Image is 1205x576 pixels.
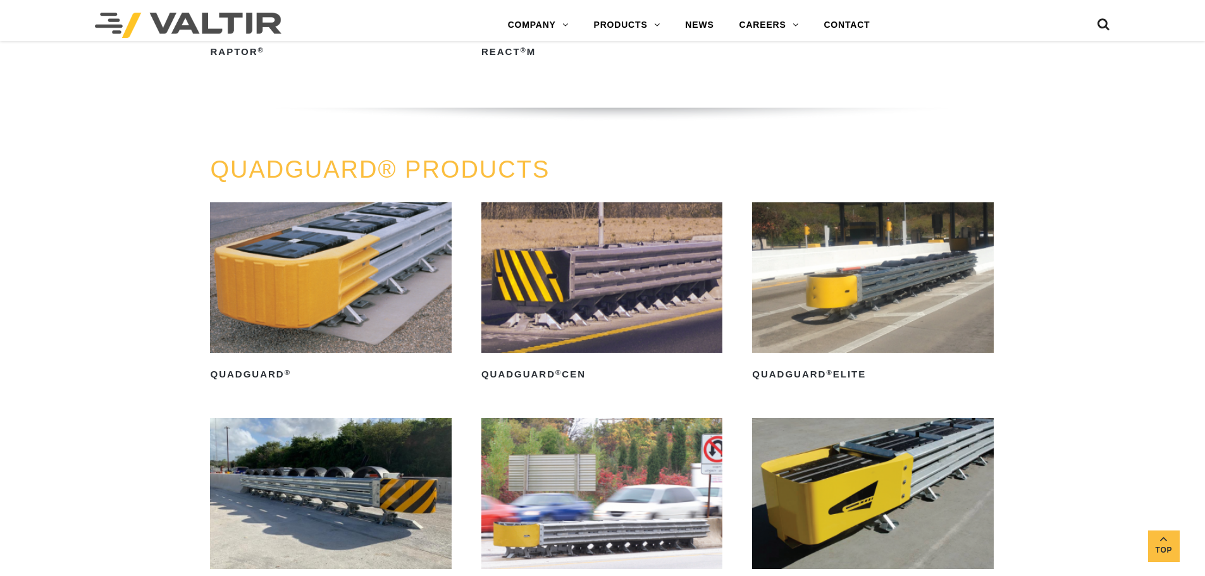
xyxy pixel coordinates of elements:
[481,42,722,63] h2: REACT M
[672,13,726,38] a: NEWS
[210,42,451,63] h2: RAPTOR
[1148,543,1180,558] span: Top
[210,202,451,384] a: QuadGuard®
[826,369,832,376] sup: ®
[481,202,722,384] a: QuadGuard®CEN
[210,364,451,384] h2: QuadGuard
[258,46,264,54] sup: ®
[95,13,281,38] img: Valtir
[811,13,882,38] a: CONTACT
[521,46,527,54] sup: ®
[495,13,581,38] a: COMPANY
[285,369,291,376] sup: ®
[752,202,993,384] a: QuadGuard®Elite
[481,364,722,384] h2: QuadGuard CEN
[1148,530,1180,562] a: Top
[210,156,550,183] a: QUADGUARD® PRODUCTS
[752,364,993,384] h2: QuadGuard Elite
[727,13,812,38] a: CAREERS
[581,13,673,38] a: PRODUCTS
[555,369,562,376] sup: ®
